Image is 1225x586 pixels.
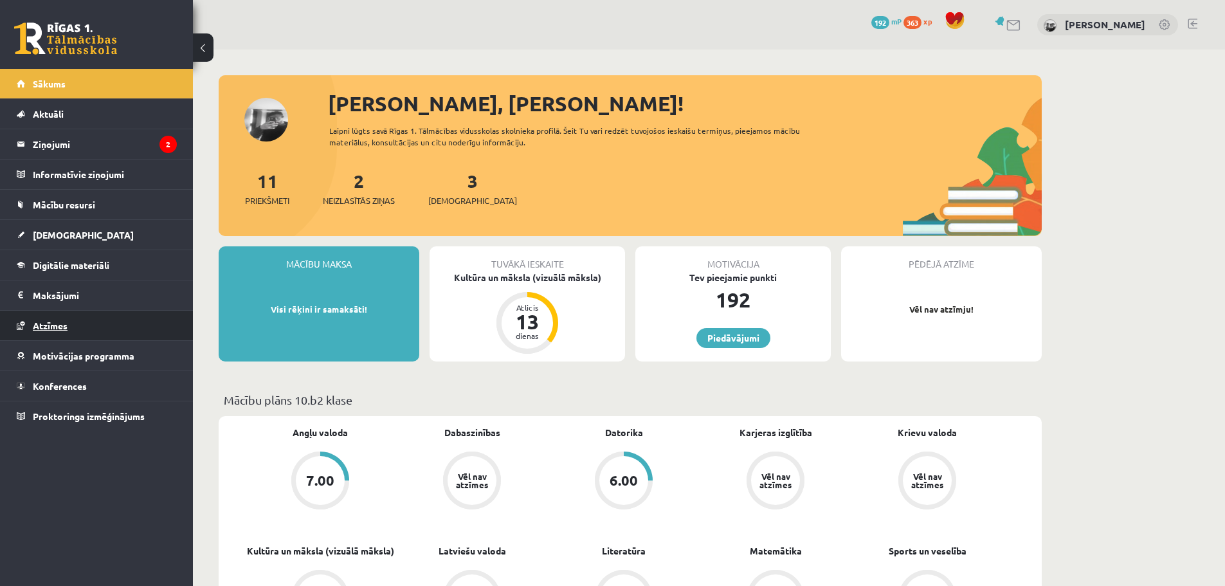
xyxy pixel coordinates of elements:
[14,23,117,55] a: Rīgas 1. Tālmācības vidusskola
[923,16,932,26] span: xp
[17,160,177,189] a: Informatīvie ziņojumi
[696,328,770,348] a: Piedāvājumi
[33,229,134,241] span: [DEMOGRAPHIC_DATA]
[848,303,1035,316] p: Vēl nav atzīmju!
[909,472,945,489] div: Vēl nav atzīmes
[159,136,177,153] i: 2
[293,426,348,439] a: Angļu valoda
[750,544,802,558] a: Matemātika
[33,280,177,310] legend: Maksājumi
[33,160,177,189] legend: Informatīvie ziņojumi
[17,280,177,310] a: Maksājumi
[454,472,490,489] div: Vēl nav atzīmes
[17,129,177,159] a: Ziņojumi2
[508,311,547,332] div: 13
[605,426,643,439] a: Datorika
[323,194,395,207] span: Neizlasītās ziņas
[17,341,177,371] a: Motivācijas programma
[17,220,177,250] a: [DEMOGRAPHIC_DATA]
[33,320,68,331] span: Atzīmes
[17,250,177,280] a: Digitālie materiāli
[898,426,957,439] a: Krievu valoda
[903,16,938,26] a: 363 xp
[602,544,646,558] a: Literatūra
[439,544,506,558] a: Latviešu valoda
[329,125,823,148] div: Laipni lūgts savā Rīgas 1. Tālmācības vidusskolas skolnieka profilā. Šeit Tu vari redzēt tuvojošo...
[17,311,177,340] a: Atzīmes
[610,473,638,488] div: 6.00
[548,452,700,512] a: 6.00
[428,194,517,207] span: [DEMOGRAPHIC_DATA]
[245,169,289,207] a: 11Priekšmeti
[889,544,966,558] a: Sports un veselība
[851,452,1003,512] a: Vēl nav atzīmes
[1044,19,1057,32] img: Kristers Raginskis
[33,129,177,159] legend: Ziņojumi
[245,194,289,207] span: Priekšmeti
[430,271,625,356] a: Kultūra un māksla (vizuālā māksla) Atlicis 13 dienas
[903,16,921,29] span: 363
[219,246,419,271] div: Mācību maksa
[247,544,394,558] a: Kultūra un māksla (vizuālā māksla)
[306,473,334,488] div: 7.00
[635,284,831,315] div: 192
[428,169,517,207] a: 3[DEMOGRAPHIC_DATA]
[225,303,413,316] p: Visi rēķini ir samaksāti!
[758,472,794,489] div: Vēl nav atzīmes
[17,69,177,98] a: Sākums
[635,271,831,284] div: Tev pieejamie punkti
[328,88,1042,119] div: [PERSON_NAME], [PERSON_NAME]!
[430,246,625,271] div: Tuvākā ieskaite
[444,426,500,439] a: Dabaszinības
[33,259,109,271] span: Digitālie materiāli
[740,426,812,439] a: Karjeras izglītība
[33,410,145,422] span: Proktoringa izmēģinājums
[17,190,177,219] a: Mācību resursi
[396,452,548,512] a: Vēl nav atzīmes
[33,199,95,210] span: Mācību resursi
[33,380,87,392] span: Konferences
[33,78,66,89] span: Sākums
[33,350,134,362] span: Motivācijas programma
[508,332,547,340] div: dienas
[430,271,625,284] div: Kultūra un māksla (vizuālā māksla)
[635,246,831,271] div: Motivācija
[224,391,1037,408] p: Mācību plāns 10.b2 klase
[17,99,177,129] a: Aktuāli
[1065,18,1145,31] a: [PERSON_NAME]
[17,401,177,431] a: Proktoringa izmēģinājums
[871,16,889,29] span: 192
[244,452,396,512] a: 7.00
[33,108,64,120] span: Aktuāli
[508,304,547,311] div: Atlicis
[891,16,902,26] span: mP
[841,246,1042,271] div: Pēdējā atzīme
[871,16,902,26] a: 192 mP
[323,169,395,207] a: 2Neizlasītās ziņas
[700,452,851,512] a: Vēl nav atzīmes
[17,371,177,401] a: Konferences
